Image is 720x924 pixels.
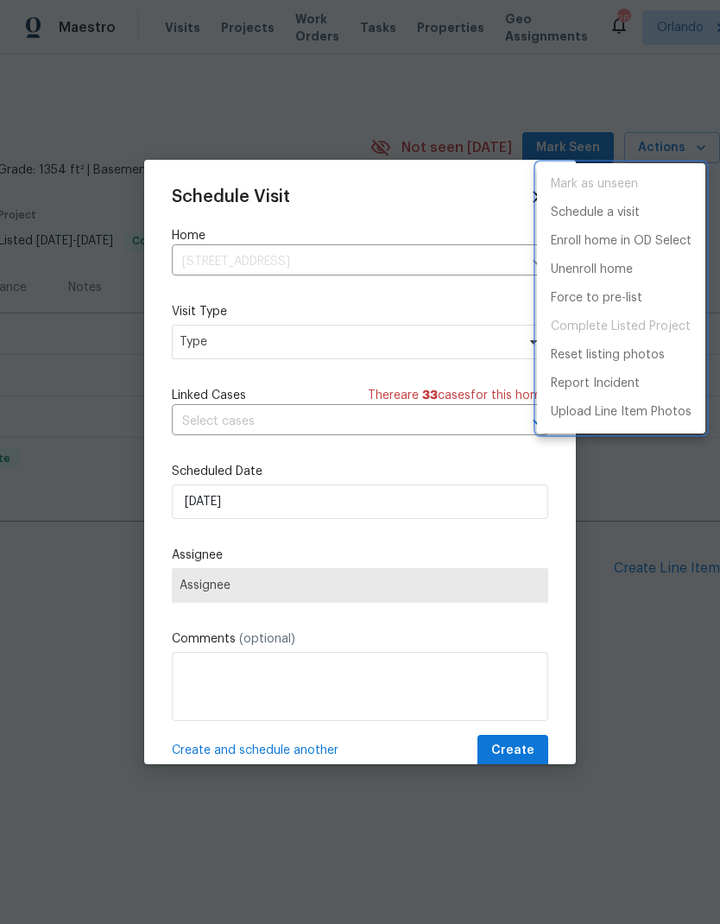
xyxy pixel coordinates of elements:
[551,375,640,393] p: Report Incident
[537,313,705,341] span: Project is already completed
[551,289,642,307] p: Force to pre-list
[551,204,640,222] p: Schedule a visit
[551,261,633,279] p: Unenroll home
[551,346,665,364] p: Reset listing photos
[551,403,692,421] p: Upload Line Item Photos
[551,232,692,250] p: Enroll home in OD Select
